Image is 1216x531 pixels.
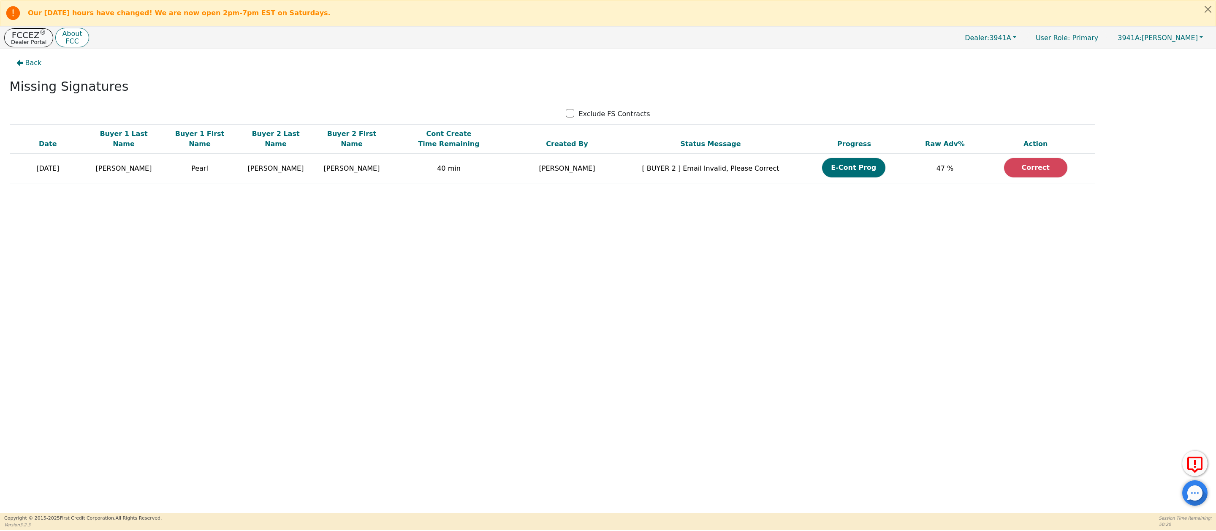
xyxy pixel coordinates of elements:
p: Primary [1027,30,1107,46]
h2: Missing Signatures [10,79,1207,94]
button: AboutFCC [55,28,89,48]
div: Date [12,139,84,149]
span: [PERSON_NAME] [1118,34,1198,42]
span: 3941A [965,34,1011,42]
div: Raw Adv% [915,139,974,149]
div: Created By [510,139,624,149]
span: All Rights Reserved. [115,515,162,521]
span: 3941A: [1118,34,1142,42]
div: Buyer 2 First Name [316,129,388,149]
p: About [62,30,82,37]
b: Our [DATE] hours have changed! We are now open 2pm-7pm EST on Saturdays. [28,9,331,17]
td: [DATE] [10,154,86,183]
div: Status Message [628,139,793,149]
span: [PERSON_NAME] [96,164,152,172]
sup: ® [40,29,46,36]
button: Close alert [1200,0,1216,18]
span: [PERSON_NAME] [324,164,380,172]
p: Version 3.2.3 [4,522,162,528]
p: Copyright © 2015- 2025 First Credit Corporation. [4,515,162,522]
button: FCCEZ®Dealer Portal [4,28,53,47]
td: 40 min [390,154,508,183]
div: Buyer 2 Last Name [240,129,312,149]
td: [ BUYER 2 ] Email Invalid, Please Correct [626,154,795,183]
button: Report Error to FCC [1182,451,1208,476]
p: FCCEZ [11,31,46,39]
button: Correct [1004,158,1067,177]
button: Back [10,53,49,73]
a: User Role: Primary [1027,30,1107,46]
div: Buyer 1 Last Name [88,129,160,149]
p: Dealer Portal [11,39,46,45]
span: Action [1023,140,1048,148]
p: FCC [62,38,82,45]
span: Back [25,58,42,68]
p: Exclude FS Contracts [578,109,650,119]
div: Buyer 1 First Name [164,129,236,149]
td: [PERSON_NAME] [508,154,626,183]
div: Progress [797,139,911,149]
p: Session Time Remaining: [1159,515,1212,521]
span: [PERSON_NAME] [248,164,304,172]
span: 47 % [936,164,954,172]
span: Dealer: [965,34,989,42]
button: 3941A:[PERSON_NAME] [1109,31,1212,44]
span: Pearl [191,164,208,172]
button: Dealer:3941A [956,31,1025,44]
button: E-Cont Prog [822,158,885,177]
span: User Role : [1036,34,1070,42]
p: 50:20 [1159,521,1212,528]
span: Cont Create Time Remaining [418,130,479,148]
